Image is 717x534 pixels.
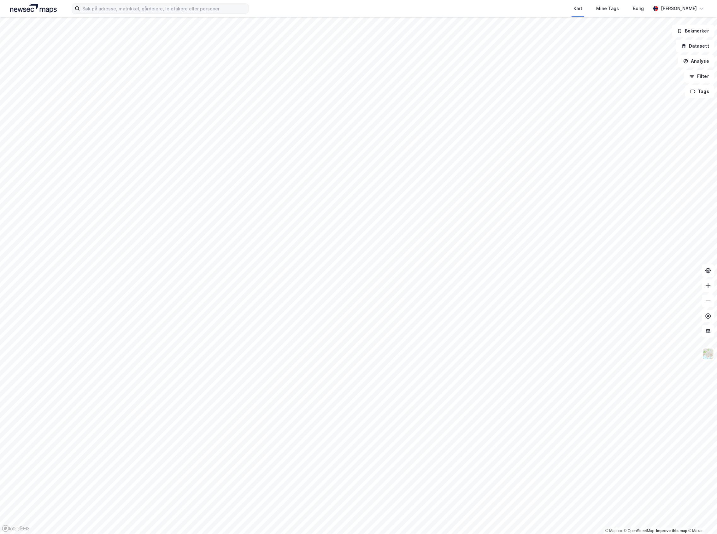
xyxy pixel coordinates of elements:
button: Datasett [676,40,714,52]
img: logo.a4113a55bc3d86da70a041830d287a7e.svg [10,4,57,13]
a: Improve this map [656,529,687,533]
button: Analyse [678,55,714,67]
div: Kart [573,5,582,12]
button: Bokmerker [672,25,714,37]
a: OpenStreetMap [624,529,655,533]
div: [PERSON_NAME] [661,5,697,12]
div: Kontrollprogram for chat [685,504,717,534]
img: Z [702,348,714,360]
div: Mine Tags [596,5,619,12]
button: Filter [684,70,714,83]
div: Bolig [633,5,644,12]
input: Søk på adresse, matrikkel, gårdeiere, leietakere eller personer [80,4,248,13]
a: Mapbox homepage [2,525,30,532]
iframe: Chat Widget [685,504,717,534]
button: Tags [685,85,714,98]
a: Mapbox [605,529,623,533]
